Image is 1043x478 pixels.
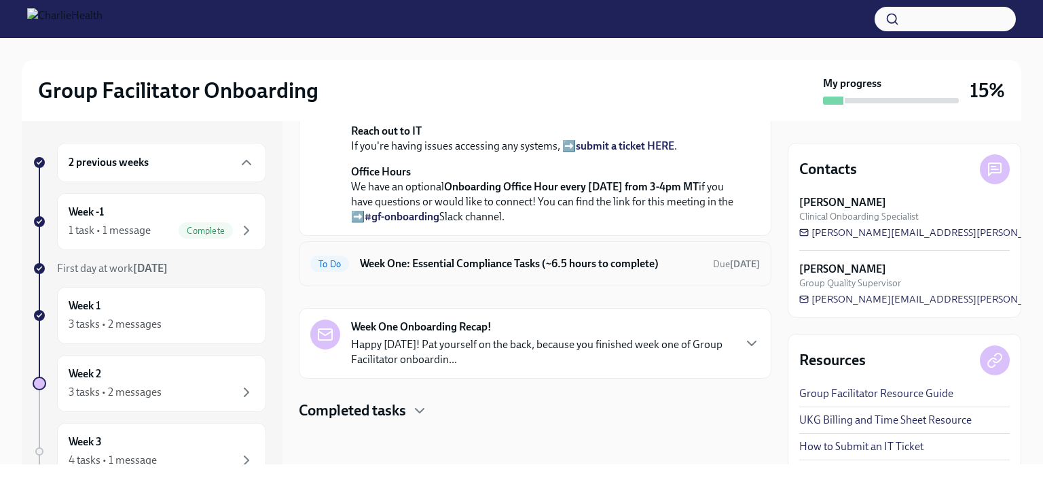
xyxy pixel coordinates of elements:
a: #gf-onboarding [365,210,439,223]
a: Week 23 tasks • 2 messages [33,355,266,412]
h3: 15% [970,78,1005,103]
div: 3 tasks • 2 messages [69,317,162,332]
span: Due [713,258,760,270]
h4: Contacts [799,159,857,180]
h4: Resources [799,350,866,371]
h4: Completed tasks [299,400,406,421]
p: Happy [DATE]! Pat yourself on the back, because you finished week one of Group Facilitator onboar... [351,337,733,367]
h6: Week -1 [69,205,104,220]
span: Group Quality Supervisor [799,277,901,290]
p: If you're having issues accessing any systems, ➡️ . [351,124,738,154]
a: Group Facilitator Resource Guide [799,386,953,401]
a: submit a ticket HERE [576,139,674,152]
a: UKG Billing and Time Sheet Resource [799,413,972,428]
a: Week 13 tasks • 2 messages [33,287,266,344]
a: First day at work[DATE] [33,261,266,276]
div: 2 previous weeks [57,143,266,182]
strong: [DATE] [730,258,760,270]
div: 1 task • 1 message [69,223,151,238]
strong: My progress [823,76,881,91]
a: Week -11 task • 1 messageComplete [33,193,266,250]
p: We have an optional if you have questions or would like to connect! You can find the link for thi... [351,165,738,224]
strong: Office Hours [351,165,411,178]
span: Clinical Onboarding Specialist [799,210,919,223]
a: How to Submit an IT Ticket [799,439,923,454]
strong: [PERSON_NAME] [799,262,886,277]
img: CharlieHealth [27,8,103,30]
h6: 2 previous weeks [69,155,149,170]
span: Complete [179,226,233,236]
strong: Week One Onboarding Recap! [351,320,492,335]
a: To DoWeek One: Essential Compliance Tasks (~6.5 hours to complete)Due[DATE] [310,253,760,275]
strong: [DATE] [133,262,168,275]
h6: Week One: Essential Compliance Tasks (~6.5 hours to complete) [360,256,702,271]
strong: Reach out to IT [351,124,422,137]
div: 3 tasks • 2 messages [69,385,162,400]
span: To Do [310,259,349,269]
h6: Week 1 [69,298,100,313]
h6: Week 2 [69,366,101,381]
span: First day at work [57,262,168,275]
strong: Onboarding Office Hour every [DATE] from 3-4pm MT [444,180,699,193]
div: 4 tasks • 1 message [69,453,157,468]
div: Completed tasks [299,400,771,421]
strong: [PERSON_NAME] [799,195,886,210]
span: August 11th, 2025 08:00 [713,258,760,271]
h2: Group Facilitator Onboarding [38,77,318,104]
h6: Week 3 [69,434,102,449]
